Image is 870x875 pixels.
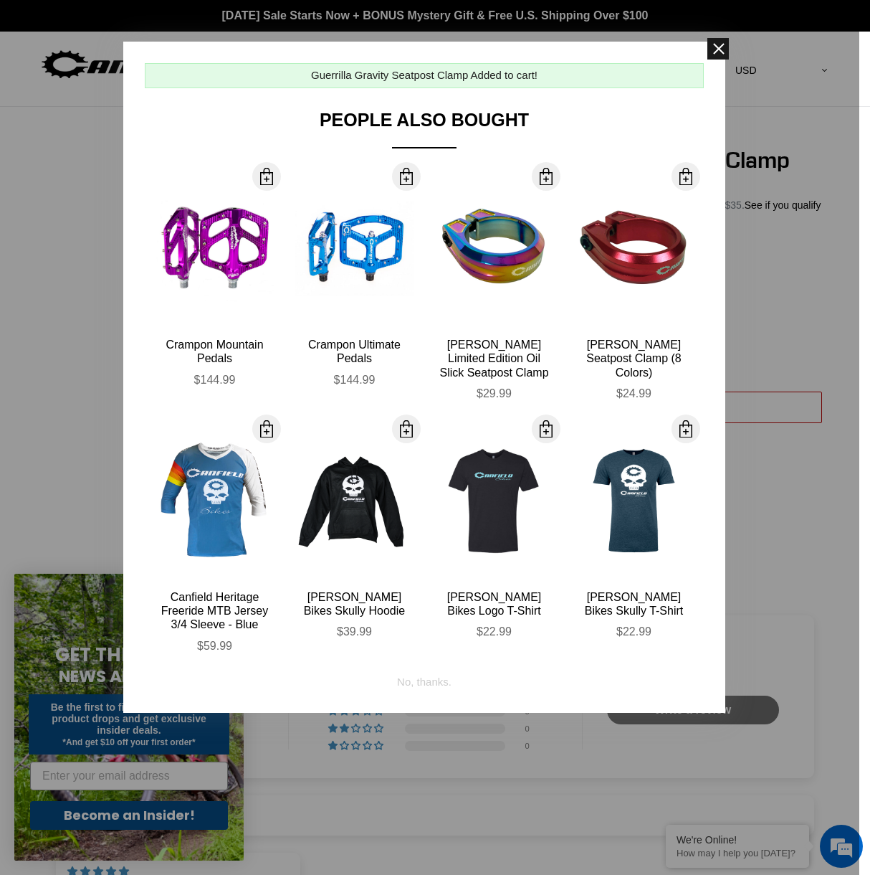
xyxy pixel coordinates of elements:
[337,625,372,638] span: $39.99
[435,189,553,308] img: Canfield-Oil-Slick-Seat-Clamp-MTB-logo-quarter_large.jpg
[295,590,414,618] div: [PERSON_NAME] Bikes Skully Hoodie
[477,387,512,399] span: $29.99
[295,442,414,560] img: OldStyleCanfieldHoodie_large.png
[197,640,232,652] span: $59.99
[435,442,553,560] img: CANFIELD-LOGO-TEE-BLACK-SHOPIFY_large.jpg
[575,338,693,379] div: [PERSON_NAME] Seatpost Clamp (8 Colors)
[575,590,693,618] div: [PERSON_NAME] Bikes Skully T-Shirt
[616,625,651,638] span: $22.99
[435,338,553,379] div: [PERSON_NAME] Limited Edition Oil Slick Seatpost Clamp
[575,189,693,308] img: Canfield-Seat-Clamp-Red-2_large.jpg
[334,374,376,386] span: $144.99
[616,387,651,399] span: $24.99
[156,442,274,560] img: Canfield-Hertiage-Jersey-Blue-Front_large.jpg
[156,338,274,365] div: Crampon Mountain Pedals
[477,625,512,638] span: $22.99
[156,590,274,632] div: Canfield Heritage Freeride MTB Jersey 3/4 Sleeve - Blue
[397,663,451,691] div: No, thanks.
[295,338,414,365] div: Crampon Ultimate Pedals
[311,67,537,84] div: Guerrilla Gravity Seatpost Clamp Added to cart!
[145,110,704,148] div: People Also Bought
[295,189,414,308] img: Canfield-Crampon-Ultimate-Blue_large.jpg
[575,442,693,560] img: Canfield-Skully-T-Indigo-Next-Level_large.jpg
[156,189,274,308] img: Canfield-Crampon-Mountain-Purple-Shopify_large.jpg
[435,590,553,618] div: [PERSON_NAME] Bikes Logo T-Shirt
[194,374,236,386] span: $144.99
